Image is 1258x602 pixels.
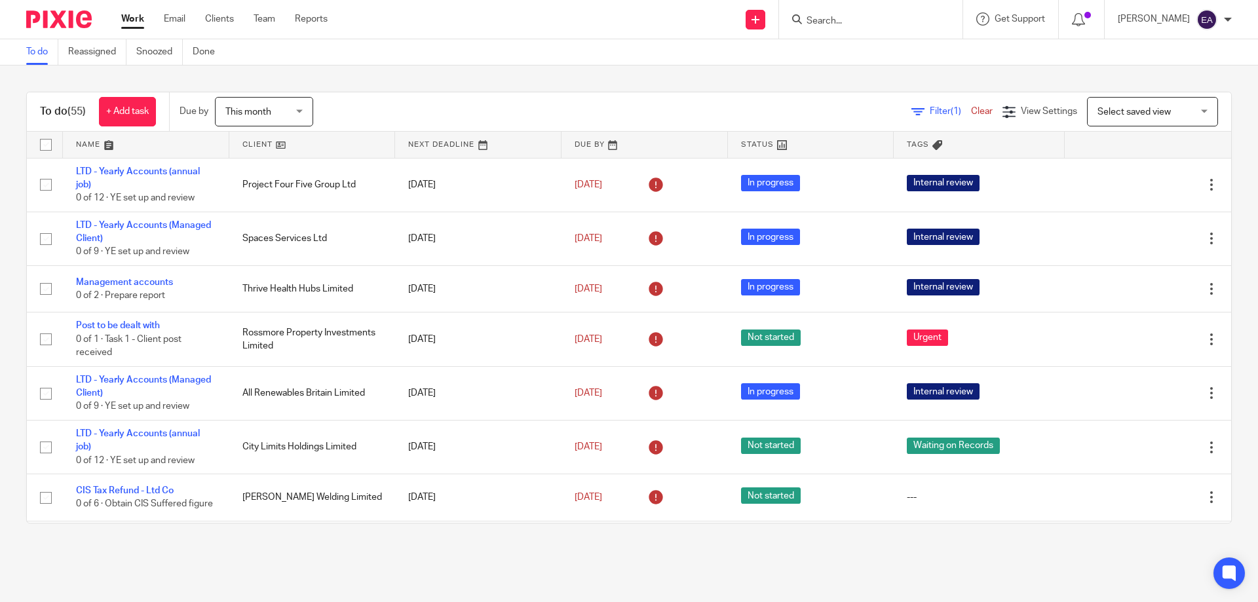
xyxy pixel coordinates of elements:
td: [PERSON_NAME] Welding Limited [229,474,396,521]
td: [DATE] [395,265,562,312]
td: [DATE] [395,212,562,265]
a: LTD - Yearly Accounts (Managed Client) [76,221,211,243]
td: Spaces Services Ltd [229,212,396,265]
span: Internal review [907,383,980,400]
p: [PERSON_NAME] [1118,12,1190,26]
div: --- [907,491,1052,504]
span: Tags [907,141,929,148]
a: To do [26,39,58,65]
a: Reassigned [68,39,126,65]
a: Email [164,12,185,26]
span: [DATE] [575,388,602,398]
span: (55) [67,106,86,117]
span: [DATE] [575,234,602,243]
span: [DATE] [575,442,602,451]
span: Internal review [907,229,980,245]
a: Clients [205,12,234,26]
a: Done [193,39,225,65]
a: LTD - Yearly Accounts (annual job) [76,167,200,189]
span: 0 of 12 · YE set up and review [76,456,195,465]
img: Pixie [26,10,92,28]
td: City Limits Holdings Limited [229,421,396,474]
span: [DATE] [575,493,602,502]
span: (1) [951,107,961,116]
span: Urgent [907,329,948,346]
td: [DATE] [395,474,562,521]
span: Internal review [907,279,980,295]
td: [DATE] [395,366,562,420]
span: View Settings [1021,107,1077,116]
span: 0 of 9 · YE set up and review [76,402,189,411]
span: [DATE] [575,284,602,293]
input: Search [805,16,923,28]
span: Get Support [995,14,1045,24]
a: Snoozed [136,39,183,65]
td: Rossmore Property Investments Limited [229,312,396,366]
a: LTD - Yearly Accounts (Managed Client) [76,375,211,398]
span: 0 of 2 · Prepare report [76,291,165,300]
a: Post to be dealt with [76,321,160,330]
a: Clear [971,107,993,116]
a: Management accounts [76,278,173,287]
a: + Add task [99,97,156,126]
h1: To do [40,105,86,119]
td: [DATE] [395,158,562,212]
span: 0 of 9 · YE set up and review [76,248,189,257]
p: Due by [180,105,208,118]
span: Not started [741,487,801,504]
span: In progress [741,229,800,245]
a: Work [121,12,144,26]
td: All Renewables Britain Limited [229,366,396,420]
span: [DATE] [575,335,602,344]
span: In progress [741,175,800,191]
td: [DATE] [395,421,562,474]
td: Project Four Five Group Ltd [229,158,396,212]
span: Internal review [907,175,980,191]
span: In progress [741,383,800,400]
td: Thrive Health Hubs Limited [229,265,396,312]
td: Thurrock Health Hubs Diagnostics Limited [229,521,396,567]
span: In progress [741,279,800,295]
td: [DATE] [395,521,562,567]
span: This month [225,107,271,117]
span: Waiting on Records [907,438,1000,454]
a: Reports [295,12,328,26]
a: CIS Tax Refund - Ltd Co [76,486,174,495]
a: Team [254,12,275,26]
span: Not started [741,438,801,454]
span: 0 of 1 · Task 1 - Client post received [76,335,181,358]
a: LTD - Yearly Accounts (annual job) [76,429,200,451]
span: Select saved view [1097,107,1171,117]
span: 0 of 6 · Obtain CIS Suffered figure [76,500,213,509]
span: [DATE] [575,180,602,189]
span: Filter [930,107,971,116]
span: 0 of 12 · YE set up and review [76,193,195,202]
td: [DATE] [395,312,562,366]
img: svg%3E [1196,9,1217,30]
span: Not started [741,329,801,346]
